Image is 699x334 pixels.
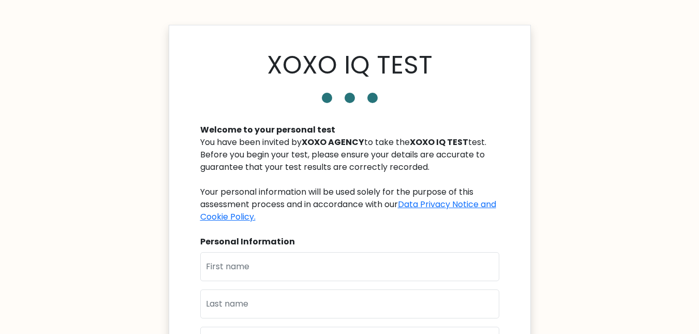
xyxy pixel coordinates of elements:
b: XOXO AGENCY [302,136,364,148]
h1: XOXO IQ TEST [267,50,433,80]
a: Data Privacy Notice and Cookie Policy. [200,198,496,223]
b: XOXO IQ TEST [410,136,468,148]
input: Last name [200,289,499,318]
div: Welcome to your personal test [200,124,499,136]
input: First name [200,252,499,281]
div: You have been invited by to take the test. Before you begin your test, please ensure your details... [200,136,499,223]
div: Personal Information [200,236,499,248]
